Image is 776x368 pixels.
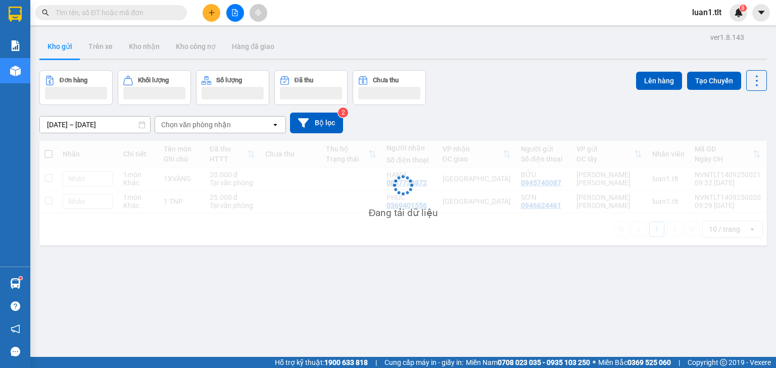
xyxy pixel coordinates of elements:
[80,34,121,59] button: Trên xe
[56,7,175,18] input: Tìm tên, số ĐT hoặc mã đơn
[10,278,21,289] img: warehouse-icon
[271,121,279,129] svg: open
[369,205,438,221] div: Đang tải dữ liệu
[636,72,682,90] button: Lên hàng
[687,72,741,90] button: Tạo Chuyến
[231,9,238,16] span: file-add
[10,66,21,76] img: warehouse-icon
[593,360,596,364] span: ⚪️
[224,34,282,59] button: Hàng đã giao
[121,34,168,59] button: Kho nhận
[11,324,20,334] span: notification
[10,40,21,51] img: solution-icon
[740,5,747,12] sup: 8
[324,358,368,366] strong: 1900 633 818
[196,70,269,105] button: Số lượng
[118,70,191,105] button: Khối lượng
[720,359,727,366] span: copyright
[168,34,224,59] button: Kho công nợ
[627,358,671,366] strong: 0369 525 060
[741,5,745,12] span: 8
[353,70,426,105] button: Chưa thu
[138,77,169,84] div: Khối lượng
[19,277,22,280] sup: 1
[290,113,343,133] button: Bộ lọc
[208,9,215,16] span: plus
[338,108,348,118] sup: 2
[42,9,49,16] span: search
[678,357,680,368] span: |
[466,357,590,368] span: Miền Nam
[60,77,87,84] div: Đơn hàng
[295,77,313,84] div: Đã thu
[684,6,730,19] span: luan1.tlt
[598,357,671,368] span: Miền Bắc
[40,117,150,133] input: Select a date range.
[757,8,766,17] span: caret-down
[384,357,463,368] span: Cung cấp máy in - giấy in:
[255,9,262,16] span: aim
[274,70,348,105] button: Đã thu
[39,34,80,59] button: Kho gửi
[216,77,242,84] div: Số lượng
[752,4,770,22] button: caret-down
[710,32,744,43] div: ver 1.8.143
[203,4,220,22] button: plus
[11,301,20,311] span: question-circle
[161,120,231,130] div: Chọn văn phòng nhận
[375,357,377,368] span: |
[226,4,244,22] button: file-add
[250,4,267,22] button: aim
[275,357,368,368] span: Hỗ trợ kỹ thuật:
[39,70,113,105] button: Đơn hàng
[498,358,590,366] strong: 0708 023 035 - 0935 103 250
[11,347,20,356] span: message
[734,8,743,17] img: icon-new-feature
[373,77,399,84] div: Chưa thu
[9,7,22,22] img: logo-vxr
